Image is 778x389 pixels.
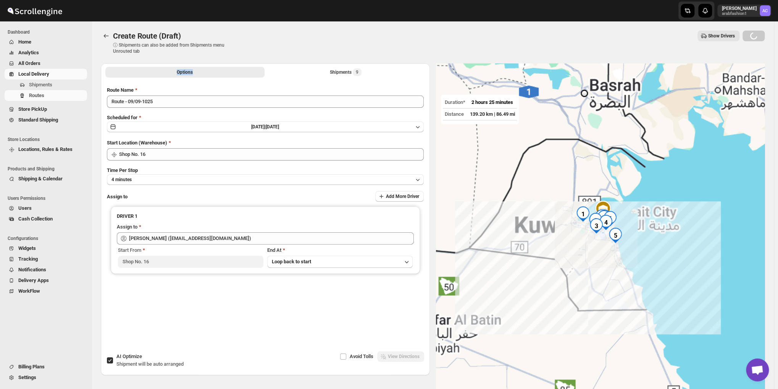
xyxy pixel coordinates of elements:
[5,37,87,47] button: Home
[445,111,464,117] span: Distance
[470,111,515,117] span: 139.20 km | 86.49 mi
[8,166,88,172] span: Products and Shipping
[107,115,137,120] span: Scheduled for
[18,39,31,45] span: Home
[107,167,138,173] span: Time Per Stop
[708,33,735,39] span: Show Drivers
[18,374,36,380] span: Settings
[266,67,425,78] button: Selected Shipments
[18,277,49,283] span: Delivery Apps
[18,364,45,370] span: Billing Plans
[266,124,279,130] span: [DATE]
[8,136,88,143] span: Store Locations
[5,144,87,155] button: Locations, Rules & Rates
[602,211,618,226] div: 6
[722,11,757,16] p: arabfashion1
[5,47,87,58] button: Analytics
[18,176,63,182] span: Shipping & Calendar
[722,5,757,11] p: [PERSON_NAME]
[5,203,87,214] button: Users
[18,106,47,112] span: Store PickUp
[594,209,609,225] div: 9
[117,223,137,231] div: Assign to
[350,353,373,359] span: Avoid Tolls
[8,235,88,242] span: Configurations
[18,71,49,77] span: Local Delivery
[111,177,132,183] span: 4 minutes
[760,5,770,16] span: Abizer Chikhly
[116,361,184,367] span: Shipment will be auto arranged
[18,245,36,251] span: Widgets
[107,87,134,93] span: Route Name
[471,99,513,105] span: 2 hours 25 minutes
[445,99,465,105] span: Duration*
[18,117,58,123] span: Standard Shipping
[113,31,181,41] span: Create Route (Draft)
[18,256,38,262] span: Tracking
[101,31,111,41] button: Routes
[18,216,53,222] span: Cash Collection
[18,288,40,294] span: WorkFlow
[116,353,142,359] span: AI Optimize
[18,267,46,272] span: Notifications
[101,80,430,334] div: All Route Options
[5,173,87,184] button: Shipping & Calendar
[5,254,87,264] button: Tracking
[18,146,73,152] span: Locations, Rules & Rates
[697,31,739,41] button: Show Drivers
[608,228,623,243] div: 5
[107,140,167,146] span: Start Location (Warehouse)
[356,69,358,75] span: 9
[107,194,128,199] span: Assign to
[596,210,612,225] div: 7
[5,264,87,275] button: Notifications
[598,215,613,230] div: 4
[118,247,141,253] span: Start From
[5,275,87,286] button: Delivery Apps
[6,1,63,20] img: ScrollEngine
[8,195,88,201] span: Users Permissions
[107,122,424,132] button: [DATE]|[DATE]
[251,124,266,130] span: [DATE] |
[588,213,603,228] div: 2
[29,92,44,98] span: Routes
[5,90,87,101] button: Routes
[5,361,87,372] button: Billing Plans
[8,29,88,35] span: Dashboard
[119,148,424,160] input: Search location
[5,214,87,224] button: Cash Collection
[18,205,32,211] span: Users
[375,191,424,202] button: Add More Driver
[5,243,87,254] button: Widgets
[267,256,413,268] button: Loop back to start
[107,96,424,108] input: Eg: Bengaluru Route
[117,212,414,220] h3: DRIVER 1
[105,67,265,78] button: All Route Options
[717,5,771,17] button: User menu
[18,60,40,66] span: All Orders
[330,68,362,76] div: Shipments
[18,50,39,55] span: Analytics
[5,79,87,90] button: Shipments
[386,193,419,199] span: Add More Driver
[5,58,87,69] button: All Orders
[5,286,87,297] button: WorkFlow
[746,358,769,381] div: Open chat
[5,372,87,383] button: Settings
[129,232,414,245] input: Search assignee
[267,246,413,254] div: End At
[272,259,311,264] span: Loop back to start
[107,174,424,185] button: 4 minutes
[575,206,591,222] div: 1
[29,82,52,88] span: Shipments
[762,8,768,13] text: AC
[177,69,193,75] span: Options
[589,218,604,233] div: 3
[113,42,233,54] p: ⓘ Shipments can also be added from Shipments menu Unrouted tab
